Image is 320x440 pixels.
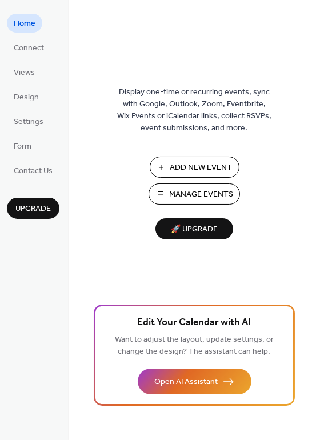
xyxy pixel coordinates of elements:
[7,63,42,82] a: Views
[162,222,226,238] span: 🚀 Upgrade
[150,157,239,178] button: Add New Event
[170,162,233,174] span: Add New Event
[169,189,233,201] span: Manage Events
[7,112,50,131] a: Settings
[14,141,31,153] span: Form
[14,43,44,55] span: Connect
[14,92,39,104] span: Design
[14,166,53,178] span: Contact Us
[117,87,271,135] span: Display one-time or recurring events, sync with Google, Outlook, Zoom, Eventbrite, Wix Events or ...
[7,198,59,219] button: Upgrade
[15,203,51,215] span: Upgrade
[14,18,35,30] span: Home
[138,315,251,331] span: Edit Your Calendar with AI
[7,87,46,106] a: Design
[7,137,38,155] a: Form
[14,117,43,129] span: Settings
[14,67,35,79] span: Views
[7,38,51,57] a: Connect
[149,183,240,205] button: Manage Events
[138,369,251,394] button: Open AI Assistant
[115,333,274,360] span: Want to adjust the layout, update settings, or change the design? The assistant can help.
[7,14,42,33] a: Home
[155,218,233,239] button: 🚀 Upgrade
[155,377,218,389] span: Open AI Assistant
[7,161,59,180] a: Contact Us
